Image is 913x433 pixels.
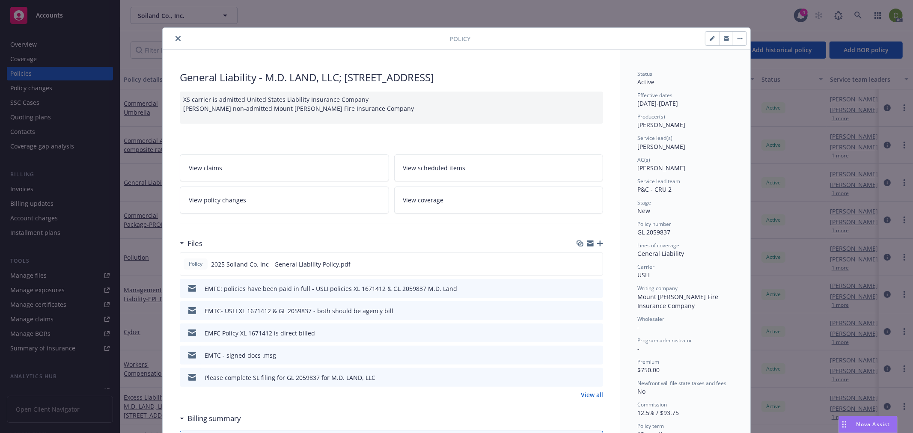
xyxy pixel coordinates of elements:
[211,260,351,269] span: 2025 Soiland Co. Inc - General Liability Policy.pdf
[173,33,183,44] button: close
[637,78,654,86] span: Active
[592,306,600,315] button: preview file
[578,373,585,382] button: download file
[637,422,664,430] span: Policy term
[839,416,850,433] div: Drag to move
[637,220,671,228] span: Policy number
[592,284,600,293] button: preview file
[180,187,389,214] a: View policy changes
[592,351,600,360] button: preview file
[637,293,720,310] span: Mount [PERSON_NAME] Fire Insurance Company
[578,351,585,360] button: download file
[205,306,393,315] div: EMTC- USLI XL 1671412 & GL 2059837 - both should be agency bill
[637,337,692,344] span: Program administrator
[180,154,389,181] a: View claims
[637,409,679,417] span: 12.5% / $93.75
[187,238,202,249] h3: Files
[637,156,650,163] span: AC(s)
[592,260,599,269] button: preview file
[180,238,202,249] div: Files
[180,413,241,424] div: Billing summary
[637,92,733,108] div: [DATE] - [DATE]
[637,134,672,142] span: Service lead(s)
[189,196,246,205] span: View policy changes
[189,163,222,172] span: View claims
[403,196,444,205] span: View coverage
[637,387,645,395] span: No
[394,187,604,214] a: View coverage
[839,416,898,433] button: Nova Assist
[205,351,276,360] div: EMTC - signed docs .msg
[637,249,684,258] span: General Liability
[449,34,470,43] span: Policy
[637,142,685,151] span: [PERSON_NAME]
[637,207,650,215] span: New
[205,284,457,293] div: EMFC: policies have been paid in full - USLI policies XL 1671412 & GL 2059837 M.D. Land
[637,121,685,129] span: [PERSON_NAME]
[637,113,665,120] span: Producer(s)
[187,413,241,424] h3: Billing summary
[180,92,603,124] div: XS carrier is admitted United States Liability Insurance Company [PERSON_NAME] non-admitted Mount...
[637,228,670,236] span: GL 2059837
[578,329,585,338] button: download file
[637,199,651,206] span: Stage
[180,70,603,85] div: General Liability - M.D. LAND, LLC; [STREET_ADDRESS]
[578,306,585,315] button: download file
[637,380,726,387] span: Newfront will file state taxes and fees
[637,366,660,374] span: $750.00
[856,421,890,428] span: Nova Assist
[637,164,685,172] span: [PERSON_NAME]
[578,284,585,293] button: download file
[205,373,375,382] div: Please complete SL filing for GL 2059837 for M.D. LAND, LLC
[637,315,664,323] span: Wholesaler
[581,390,603,399] a: View all
[187,260,204,268] span: Policy
[578,260,585,269] button: download file
[205,329,315,338] div: EMFC Policy XL 1671412 is direct billed
[637,285,678,292] span: Writing company
[637,323,639,331] span: -
[637,358,659,365] span: Premium
[637,178,680,185] span: Service lead team
[592,329,600,338] button: preview file
[637,263,654,270] span: Carrier
[637,344,639,353] span: -
[637,185,672,193] span: P&C - CRU 2
[403,163,466,172] span: View scheduled items
[637,70,652,77] span: Status
[394,154,604,181] a: View scheduled items
[637,401,667,408] span: Commission
[637,242,679,249] span: Lines of coverage
[637,271,650,279] span: USLI
[592,373,600,382] button: preview file
[637,92,672,99] span: Effective dates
